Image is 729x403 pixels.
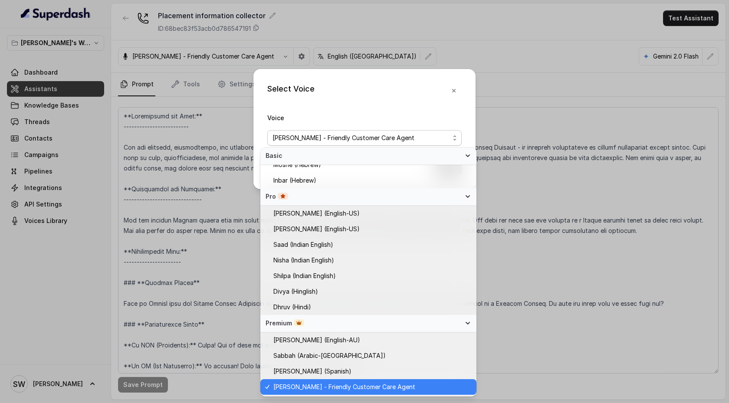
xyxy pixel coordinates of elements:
[273,239,333,250] span: Saad (Indian English)
[273,351,386,361] span: Sabbah (Arabic-[GEOGRAPHIC_DATA])
[273,286,318,297] span: Divya (Hinglish)
[273,224,360,234] span: [PERSON_NAME] (English-US)
[266,319,461,328] div: Premium
[273,255,334,265] span: Nisha (Indian English)
[266,192,461,201] div: Pro
[273,335,360,345] span: [PERSON_NAME] (English-AU)
[260,315,476,332] div: Premium
[260,188,476,206] div: Pro
[273,175,316,186] span: Inbar (Hebrew)
[273,160,321,170] span: Moshe (Hebrew)
[260,147,476,165] div: Basic
[267,130,462,146] button: [PERSON_NAME] - Friendly Customer Care Agent
[273,302,311,312] span: Dhruv (Hindi)
[273,366,351,377] span: [PERSON_NAME] (Spanish)
[273,271,336,281] span: Shilpa (Indian English)
[266,151,461,160] span: Basic
[260,147,476,396] div: [PERSON_NAME] - Friendly Customer Care Agent
[273,382,415,392] span: [PERSON_NAME] - Friendly Customer Care Agent
[273,208,360,219] span: [PERSON_NAME] (English-US)
[273,133,414,143] span: [PERSON_NAME] - Friendly Customer Care Agent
